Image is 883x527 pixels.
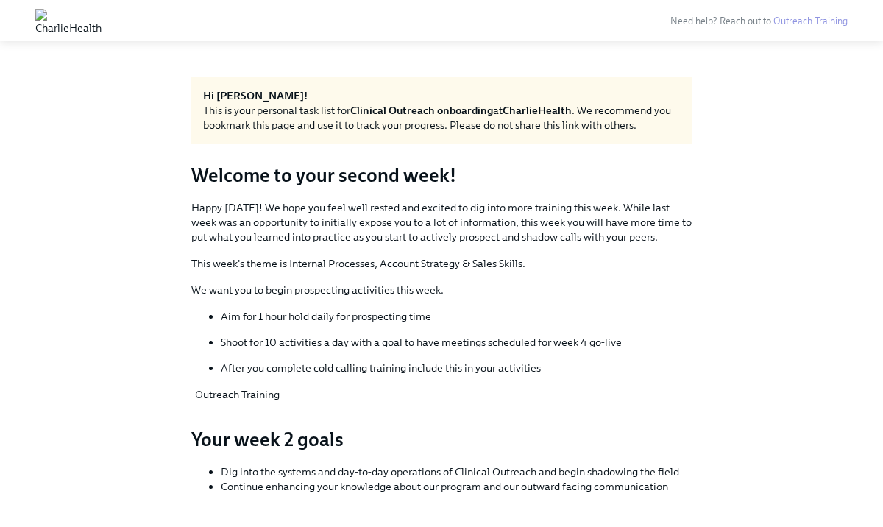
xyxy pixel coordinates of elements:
p: Shoot for 10 activities a day with a goal to have meetings scheduled for week 4 go-live [221,335,692,350]
strong: CharlieHealth [503,104,572,117]
li: Dig into the systems and day-to-day operations of Clinical Outreach and begin shadowing the field [221,464,692,479]
span: Need help? Reach out to [670,15,848,26]
strong: Clinical Outreach onboarding [350,104,493,117]
p: Happy [DATE]! We hope you feel well rested and excited to dig into more training this week. While... [191,200,692,244]
li: Continue enhancing your knowledge about our program and our outward facing communication [221,479,692,494]
div: This is your personal task list for at . We recommend you bookmark this page and use it to track ... [203,103,680,132]
p: This week's theme is Internal Processes, Account Strategy & Sales Skills. [191,256,692,271]
p: Your week 2 goals [191,426,692,453]
p: Aim for 1 hour hold daily for prospecting time [221,309,692,324]
h3: Welcome to your second week! [191,162,692,188]
p: -Outreach Training [191,387,692,402]
img: CharlieHealth [35,9,102,32]
p: We want you to begin prospecting activities this week. [191,283,692,297]
p: After you complete cold calling training include this in your activities [221,361,692,375]
a: Outreach Training [773,15,848,26]
strong: Hi [PERSON_NAME]! [203,89,308,102]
